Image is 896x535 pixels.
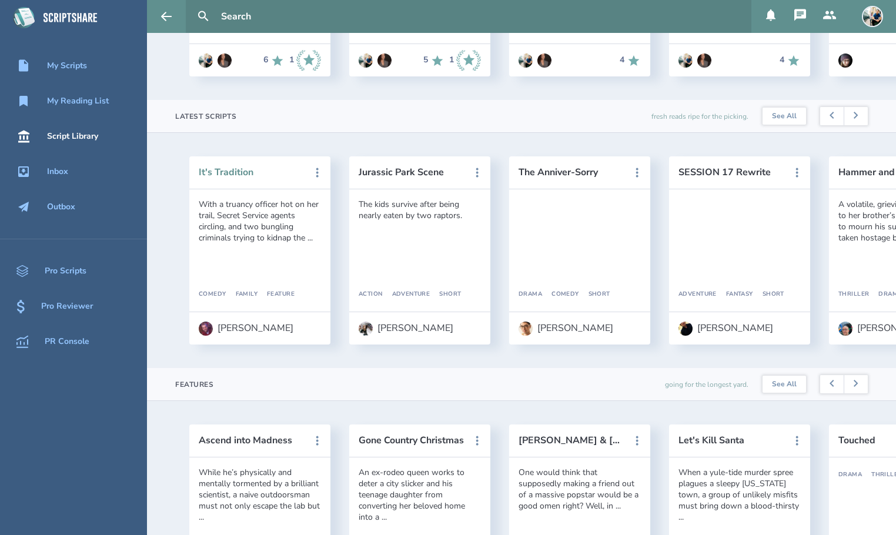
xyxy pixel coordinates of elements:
[199,322,213,336] img: user_1718118867-crop.jpg
[579,291,610,298] div: Short
[175,380,213,389] div: Features
[537,323,613,333] div: [PERSON_NAME]
[678,53,693,68] img: user_1673573717-crop.jpg
[678,291,717,298] div: Adventure
[678,467,801,523] div: When a yule-tide murder spree plagues a sleepy [US_STATE] town, a group of unlikely misfits must ...
[838,322,852,336] img: user_1752875128-crop.jpg
[359,291,383,298] div: Action
[519,167,624,178] button: The Anniver-Sorry
[359,467,481,523] div: An ex-rodeo queen works to deter a city slicker and his teenage daughter from converting her belo...
[519,316,613,342] a: [PERSON_NAME]
[45,266,86,276] div: Pro Scripts
[838,48,852,73] a: Go to Zaelyna (Zae) Beck's profile
[199,199,321,243] div: With a truancy officer hot on her trail, Secret Service agents circling, and two bungling crimina...
[41,302,93,311] div: Pro Reviewer
[838,291,869,298] div: Thriller
[423,50,444,71] div: 5 Recommends
[175,112,236,121] div: Latest Scripts
[47,167,68,176] div: Inbox
[519,435,624,446] button: [PERSON_NAME] & [DEMOGRAPHIC_DATA] K - Episode 2 (First draft)
[289,55,294,65] div: 1
[449,55,454,65] div: 1
[258,291,295,298] div: Feature
[678,167,784,178] button: SESSION 17 Rewrite
[289,50,321,71] div: 1 Industry Recommends
[838,472,862,479] div: Drama
[430,291,461,298] div: Short
[697,53,711,68] img: user_1604966854-crop.jpg
[47,96,109,106] div: My Reading List
[199,291,226,298] div: Comedy
[263,55,268,65] div: 6
[665,368,748,400] div: going for the longest yard.
[838,53,852,68] img: user_1597253789-crop.jpg
[763,108,806,125] a: See All
[47,61,87,71] div: My Scripts
[218,323,293,333] div: [PERSON_NAME]
[678,316,773,342] a: [PERSON_NAME]
[199,316,293,342] a: [PERSON_NAME]
[542,291,579,298] div: Comedy
[620,53,641,68] div: 4 Recommends
[423,55,428,65] div: 5
[717,291,753,298] div: Fantasy
[377,323,453,333] div: [PERSON_NAME]
[199,435,305,446] button: Ascend into Madness
[780,53,801,68] div: 4 Recommends
[780,55,784,65] div: 4
[519,291,542,298] div: Drama
[519,322,533,336] img: user_1750497667-crop.jpg
[763,376,806,393] a: See All
[753,291,784,298] div: Short
[697,323,773,333] div: [PERSON_NAME]
[449,50,481,71] div: 1 Industry Recommends
[651,100,748,132] div: fresh reads ripe for the picking.
[359,316,453,342] a: [PERSON_NAME]
[383,291,430,298] div: Adventure
[226,291,258,298] div: Family
[359,167,464,178] button: Jurassic Park Scene
[359,322,373,336] img: user_1750533153-crop.jpg
[199,167,305,178] button: It's Tradition
[263,50,285,71] div: 6 Recommends
[199,53,213,68] img: user_1673573717-crop.jpg
[359,53,373,68] img: user_1673573717-crop.jpg
[377,53,392,68] img: user_1604966854-crop.jpg
[678,322,693,336] img: user_1750930607-crop.jpg
[678,435,784,446] button: Let's Kill Santa
[519,53,533,68] img: user_1673573717-crop.jpg
[45,337,89,346] div: PR Console
[199,467,321,523] div: While he’s physically and mentally tormented by a brilliant scientist, a naive outdoorsman must n...
[47,132,98,141] div: Script Library
[359,435,464,446] button: Gone Country Christmas
[862,6,883,27] img: user_1673573717-crop.jpg
[359,199,481,221] div: The kids survive after being nearly eaten by two raptors.
[218,53,232,68] img: user_1604966854-crop.jpg
[620,55,624,65] div: 4
[47,202,75,212] div: Outbox
[537,53,551,68] img: user_1604966854-crop.jpg
[519,467,641,511] div: One would think that supposedly making a friend out of a massive popstar would be a good omen rig...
